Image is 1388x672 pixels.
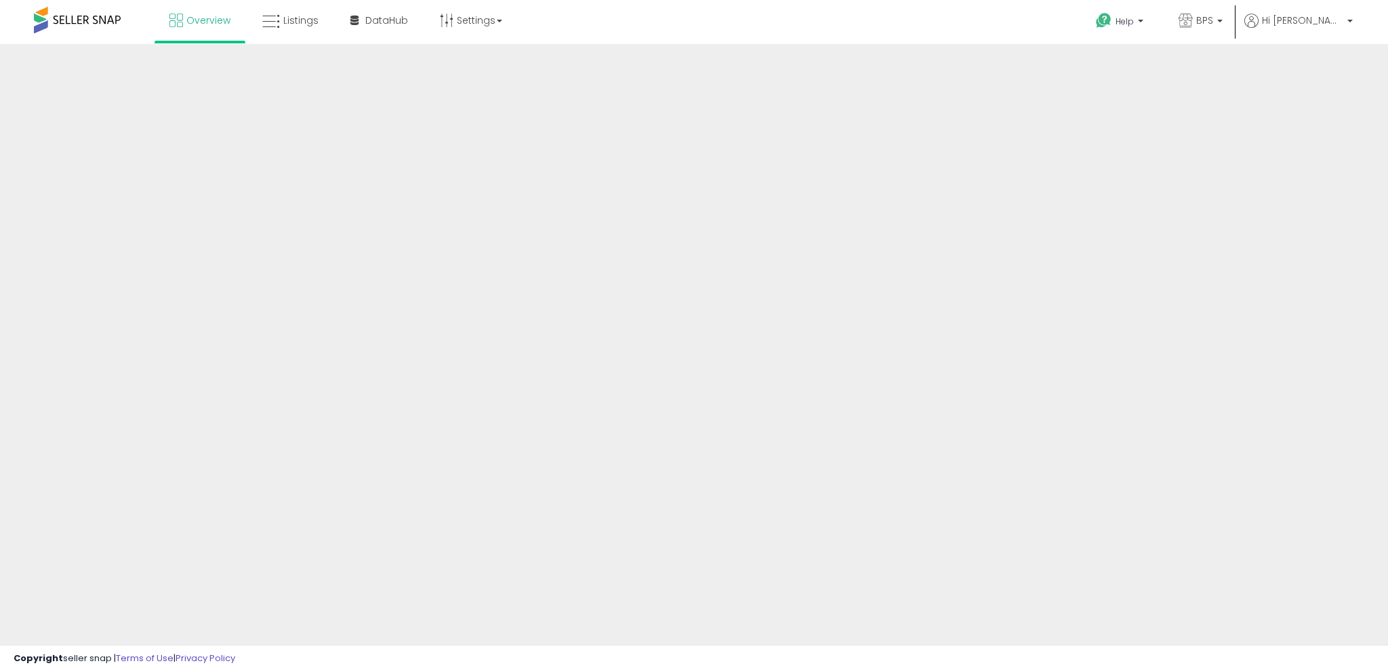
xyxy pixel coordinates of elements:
[1116,16,1134,27] span: Help
[1196,14,1213,27] span: BPS
[283,14,319,27] span: Listings
[365,14,408,27] span: DataHub
[1095,12,1112,29] i: Get Help
[1244,14,1353,44] a: Hi [PERSON_NAME]
[1085,2,1157,44] a: Help
[186,14,230,27] span: Overview
[1262,14,1343,27] span: Hi [PERSON_NAME]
